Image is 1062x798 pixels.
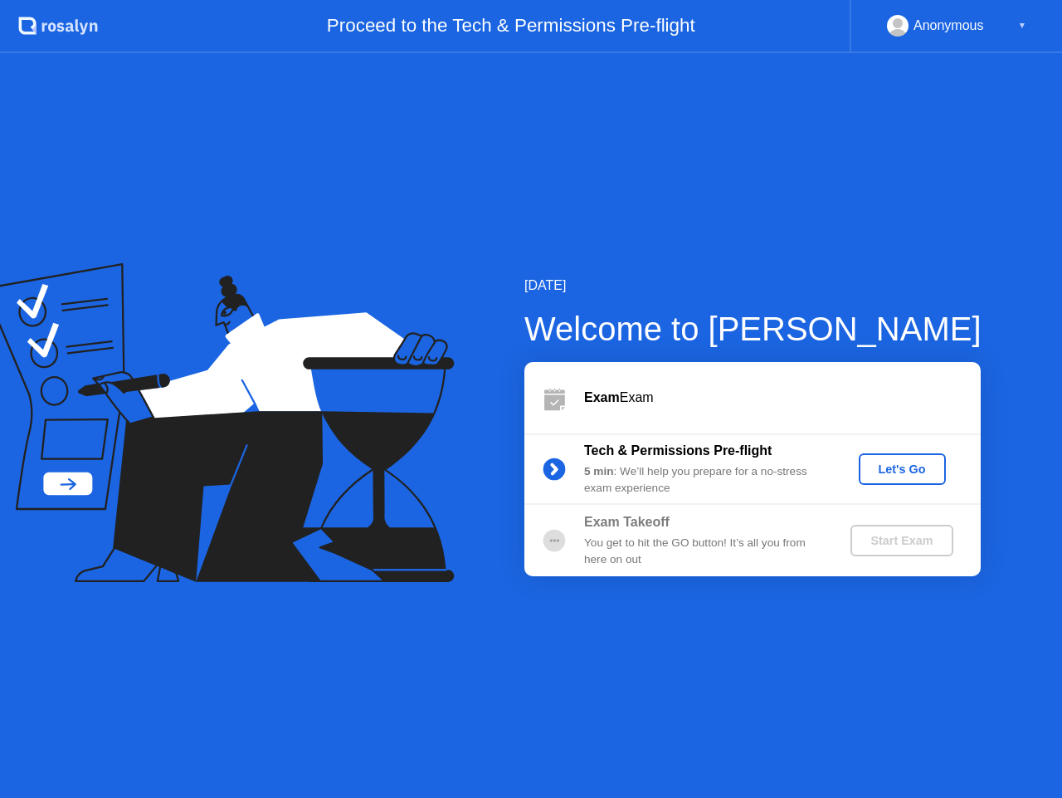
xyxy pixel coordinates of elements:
[524,304,982,354] div: Welcome to [PERSON_NAME]
[584,535,823,569] div: You get to hit the GO button! It’s all you from here on out
[865,463,939,476] div: Let's Go
[584,515,670,529] b: Exam Takeoff
[1018,15,1026,37] div: ▼
[850,525,952,556] button: Start Exam
[857,534,946,547] div: Start Exam
[524,276,982,296] div: [DATE]
[584,388,981,408] div: Exam
[584,465,614,477] b: 5 min
[859,453,946,485] button: Let's Go
[584,443,772,458] b: Tech & Permissions Pre-flight
[584,390,620,404] b: Exam
[584,463,823,497] div: : We’ll help you prepare for a no-stress exam experience
[913,15,984,37] div: Anonymous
